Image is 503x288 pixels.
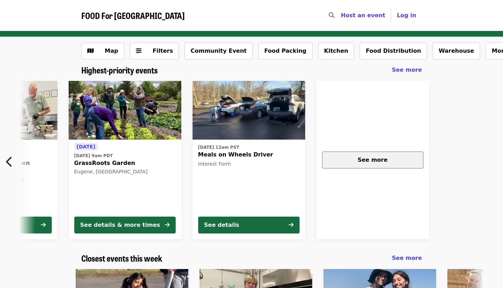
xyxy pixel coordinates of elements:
a: See more [392,66,422,74]
a: See more [392,254,422,262]
a: Closest events this week [81,253,162,263]
a: Host an event [341,12,385,19]
button: Warehouse [433,43,480,59]
div: Highest-priority events [76,65,428,75]
div: See details & more times [80,221,160,229]
i: arrow-right icon [41,222,46,228]
i: arrow-right icon [289,222,294,228]
input: Search [339,7,344,24]
span: GrassRoots Garden [74,159,176,167]
button: Filters (0 selected) [130,43,179,59]
a: See details for "GrassRoots Garden" [69,81,181,239]
a: See more [316,81,429,239]
span: Log in [397,12,416,19]
span: Interest Form [198,161,231,167]
span: See more [358,156,388,163]
div: Eugene, [GEOGRAPHIC_DATA] [74,169,176,175]
button: Log in [391,8,422,23]
div: Closest events this week [76,253,428,263]
img: GrassRoots Garden organized by FOOD For Lane County [69,81,181,140]
i: sliders-h icon [136,47,142,54]
button: Food Packing [258,43,313,59]
span: FOOD For [GEOGRAPHIC_DATA] [81,9,185,21]
a: See details for "Meals on Wheels Driver" [193,81,305,239]
time: [DATE] 9am PDT [74,153,113,159]
img: Meals on Wheels Driver organized by FOOD For Lane County [193,81,305,140]
i: search icon [329,12,334,19]
button: Community Event [184,43,252,59]
span: Meals on Wheels Driver [198,151,300,159]
div: See details [204,221,239,229]
button: Food Distribution [360,43,427,59]
a: FOOD For [GEOGRAPHIC_DATA] [81,11,185,21]
a: Highest-priority events [81,65,158,75]
i: map icon [87,47,94,54]
button: Kitchen [318,43,354,59]
span: [DATE] [77,144,95,149]
button: Show map view [81,43,124,59]
span: See more [392,255,422,261]
i: arrow-right icon [165,222,170,228]
i: chevron-left icon [6,155,13,168]
time: [DATE] 12am PST [198,144,239,151]
button: See more [322,152,423,168]
span: Closest events this week [81,252,162,264]
button: See details [198,217,300,233]
span: Filters [153,47,173,54]
span: See more [392,66,422,73]
span: Map [105,47,118,54]
span: Highest-priority events [81,64,158,76]
button: See details & more times [74,217,176,233]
